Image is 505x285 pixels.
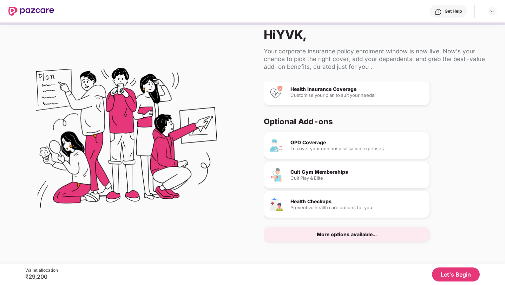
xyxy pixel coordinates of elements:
img: New Pazcare Logo [8,7,54,16]
div: Your corporate insurance policy enrolment window is now live. Now's your chance to pick the right... [264,47,493,71]
div: Get Help [445,8,462,14]
img: Health Insurance Coverage [269,85,283,99]
img: Health Checkups [269,197,283,211]
div: Preventive health care options for you [290,205,424,210]
div: To cover your non hospitalisation expenses [290,146,424,151]
div: Optional Add-ons [264,117,488,126]
div: Health Checkups [290,199,424,204]
div: Wallet allocation [25,267,58,273]
div: Cult Play & Elite [290,176,424,180]
div: More options available... [317,232,377,237]
div: OPD Coverage [290,140,424,145]
div: Health Insurance Coverage [290,87,424,92]
div: Cult Gym Memberships [290,170,424,174]
img: Flex Benefits Illustration [36,50,217,231]
div: ₹29,200 [25,273,58,280]
img: svg+xml;base64,PHN2ZyBpZD0iRHJvcGRvd24tMzJ4MzIiIHhtbG5zPSJodHRwOi8vd3d3LnczLm9yZy8yMDAwL3N2ZyIgd2... [490,8,495,14]
img: svg+xml;base64,PHN2ZyBpZD0iSGVscC0zMngzMiIgeG1sbnM9Imh0dHA6Ly93d3cudzMub3JnLzIwMDAvc3ZnIiB3aWR0aD... [435,8,442,15]
button: Let's Begin [432,267,480,281]
div: Hi YVK , [264,27,493,42]
img: Cult Gym Memberships [269,168,283,182]
img: OPD Coverage [269,138,283,152]
div: Customise your plan to suit your needs! [290,93,424,98]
